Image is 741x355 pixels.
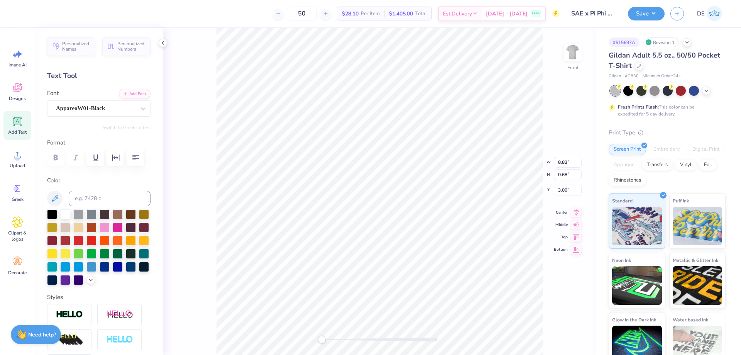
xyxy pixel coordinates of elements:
[47,37,95,55] button: Personalized Names
[707,6,722,21] img: Djian Evardoni
[565,45,580,60] img: Front
[554,209,568,216] span: Center
[47,71,151,81] div: Text Tool
[62,41,91,52] span: Personalized Names
[609,144,646,155] div: Screen Print
[642,159,673,171] div: Transfers
[618,104,659,110] strong: Fresh Prints Flash:
[694,6,726,21] a: DE
[673,256,718,264] span: Metallic & Glitter Ink
[567,64,579,71] div: Front
[415,10,427,18] span: Total
[28,331,56,338] strong: Need help?
[648,144,685,155] div: Embroidery
[612,266,662,305] img: Neon Ink
[47,138,151,147] label: Format
[673,266,722,305] img: Metallic & Glitter Ink
[609,175,646,186] div: Rhinestones
[673,197,689,205] span: Puff Ink
[361,10,380,18] span: Per Item
[687,144,725,155] div: Digital Print
[554,234,568,240] span: Top
[47,293,63,302] label: Styles
[609,128,726,137] div: Print Type
[697,9,705,18] span: DE
[532,11,540,16] span: Free
[119,89,151,99] button: Add Font
[554,246,568,253] span: Bottom
[443,10,472,18] span: Est. Delivery
[565,6,622,21] input: Untitled Design
[47,89,59,98] label: Font
[618,104,713,117] div: This color can be expedited for 5 day delivery.
[102,37,151,55] button: Personalized Numbers
[287,7,317,20] input: – –
[318,336,326,343] div: Accessibility label
[675,159,697,171] div: Vinyl
[56,310,83,319] img: Stroke
[117,41,146,52] span: Personalized Numbers
[625,73,639,80] span: # G830
[612,197,633,205] span: Standard
[47,176,151,185] label: Color
[8,129,27,135] span: Add Text
[609,37,639,47] div: # 515697A
[342,10,359,18] span: $28.10
[389,10,413,18] span: $1,405.00
[673,316,708,324] span: Water based Ink
[609,159,639,171] div: Applique
[106,310,133,319] img: Shadow
[554,222,568,228] span: Middle
[643,73,681,80] span: Minimum Order: 24 +
[10,163,25,169] span: Upload
[102,124,151,131] button: Switch to Greek Letters
[673,207,722,245] img: Puff Ink
[609,51,720,70] span: Gildan Adult 5.5 oz., 50/50 Pocket T-Shirt
[106,335,133,344] img: Negative Space
[612,256,631,264] span: Neon Ink
[12,196,24,202] span: Greek
[699,159,717,171] div: Foil
[609,73,621,80] span: Gildan
[56,334,83,346] img: 3D Illusion
[486,10,528,18] span: [DATE] - [DATE]
[8,270,27,276] span: Decorate
[9,95,26,102] span: Designs
[628,7,665,20] button: Save
[69,191,151,206] input: e.g. 7428 c
[612,316,656,324] span: Glow in the Dark Ink
[8,62,27,68] span: Image AI
[612,207,662,245] img: Standard
[643,37,679,47] div: Revision 1
[5,230,30,242] span: Clipart & logos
